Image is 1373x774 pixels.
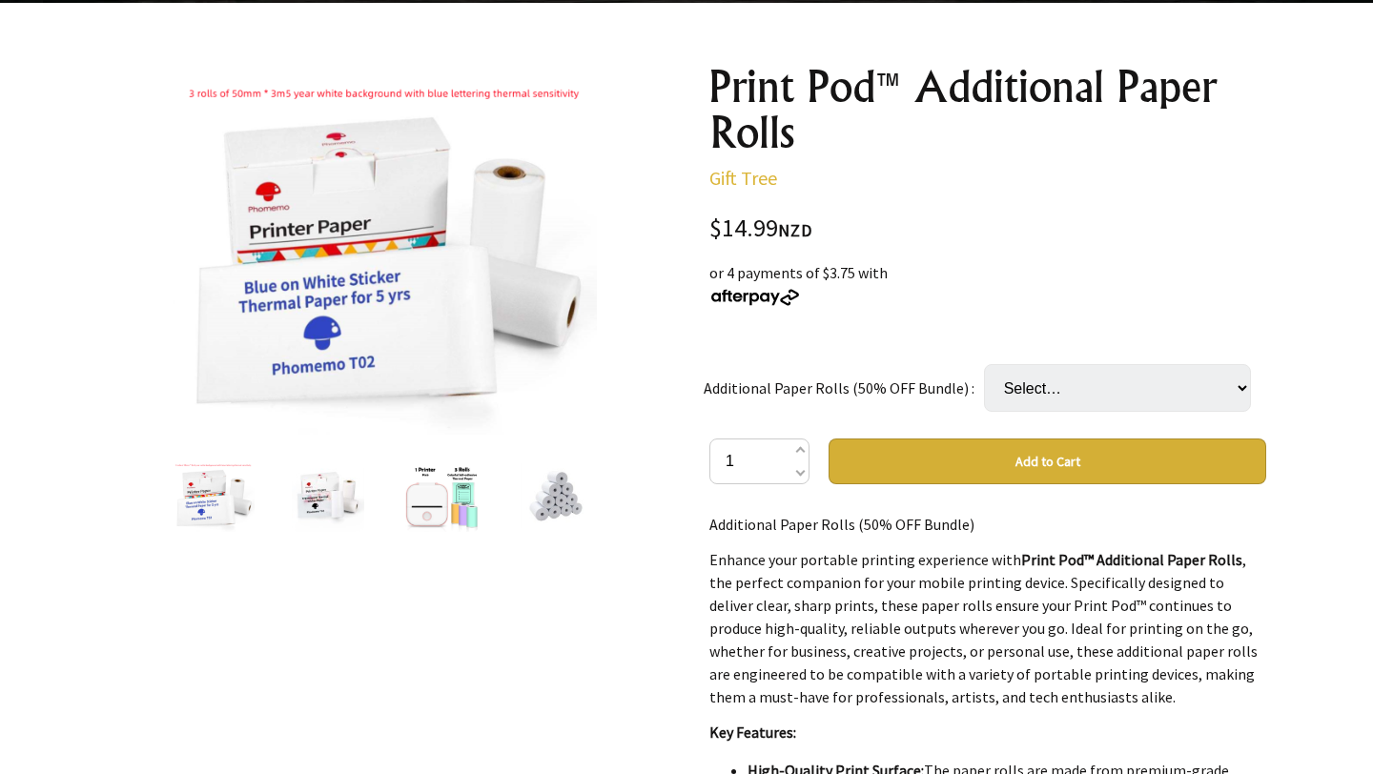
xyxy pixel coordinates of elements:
[709,289,801,306] img: Afterpay
[173,459,256,532] img: Print Pod™ Additional Paper Rolls
[829,438,1266,484] button: Add to Cart
[704,337,984,438] td: Additional Paper Rolls (50% OFF Bundle) :
[709,723,796,742] strong: Key Features:
[405,459,480,532] img: Print Pod™ Additional Paper Rolls
[709,513,1266,536] p: Additional Paper Rolls (50% OFF Bundle)
[709,548,1266,708] p: Enhance your portable printing experience with , the perfect companion for your mobile printing d...
[709,166,777,190] a: Gift Tree
[1021,550,1242,569] strong: Print Pod™ Additional Paper Rolls
[521,459,593,532] img: Print Pod™ Additional Paper Rolls
[709,216,1266,242] div: $14.99
[778,219,812,241] span: NZD
[709,261,1266,307] div: or 4 payments of $3.75 with
[174,64,597,435] img: Print Pod™ Additional Paper Rolls
[292,459,364,532] img: Print Pod™ Additional Paper Rolls
[709,64,1266,155] h1: Print Pod™ Additional Paper Rolls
